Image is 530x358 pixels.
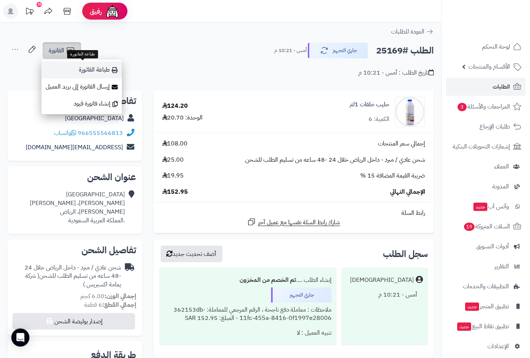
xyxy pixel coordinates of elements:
a: الفاتورة [43,42,81,59]
span: لوحة التحكم [482,41,510,52]
b: تم الخصم من المخزون [240,275,296,285]
small: أمس - 10:21 م [274,47,307,54]
a: وآتس آبجديد [446,197,525,216]
div: Open Intercom Messenger [11,329,29,347]
div: [GEOGRAPHIC_DATA] [PERSON_NAME]، [PERSON_NAME] [PERSON_NAME]، الرياض .المملكة العربية السعودية [30,190,125,225]
h2: عنوان الشحن [14,173,136,182]
div: [DEMOGRAPHIC_DATA] [350,276,414,285]
button: إصدار بوليصة الشحن [12,313,135,330]
span: ( شركة يمامة اكسبريس ) [25,271,121,289]
div: شحن عادي / مبرد - داخل الرياض خلال 24 -48 ساعه من تسليم الطلب للشحن [14,263,121,289]
img: 1696968873-27-90x90.jpg [395,97,425,127]
div: طباعة الفاتورة [67,50,98,58]
span: الإعدادات [487,341,509,352]
span: أدوات التسويق [476,241,509,252]
span: 19 [464,223,475,231]
a: طباعة الفاتورة [41,61,122,78]
div: ملاحظات : معاملة دفع ناجحة ، الرقم المرجعي للمعاملة: 362153db-11fc-455a-8416-0f1997e28006 - المبل... [164,303,332,326]
span: جديد [473,203,487,211]
span: التطبيقات والخدمات [463,281,509,292]
a: تطبيق المتجرجديد [446,297,525,315]
span: تطبيق المتجر [464,301,509,312]
span: 19.95 [162,171,184,180]
span: جديد [457,323,471,331]
span: السلات المتروكة [463,221,510,232]
a: السلات المتروكة19 [446,217,525,236]
span: إجمالي سعر المنتجات [378,139,425,148]
span: التقارير [495,261,509,272]
a: تحديثات المنصة [20,4,39,21]
a: المراجعات والأسئلة3 [446,98,525,116]
span: إشعارات التحويلات البنكية [453,141,510,152]
h2: تفاصيل العميل [14,96,136,106]
button: جاري التجهيز [308,43,368,58]
a: إرسال الفاتورة إلى بريد العميل [41,78,122,95]
a: التقارير [446,257,525,275]
a: تطبيق نقاط البيعجديد [446,317,525,335]
button: أضف تحديث جديد [161,246,223,262]
span: 25.00 [162,156,184,164]
a: أدوات التسويق [446,237,525,255]
small: 6.00 كجم [80,292,136,301]
span: طلبات الإرجاع [479,121,510,132]
span: تطبيق نقاط البيع [456,321,509,332]
div: أمس - 10:21 م [347,288,423,302]
span: المراجعات والأسئلة [457,101,510,112]
span: العملاء [494,161,509,172]
span: المدونة [492,181,509,192]
span: ضريبة القيمة المضافة 15 % [360,171,425,180]
a: حليب خلفات 1لتر [350,100,389,109]
a: لوحة التحكم [446,38,525,56]
span: وآتس آب [473,201,509,212]
div: رابط السلة [157,209,431,217]
a: العودة للطلبات [391,27,434,36]
div: 124.20 [162,102,188,110]
a: التطبيقات والخدمات [446,277,525,295]
div: تاريخ الطلب : أمس - 10:21 م [358,69,434,77]
span: رفيق [90,7,102,16]
a: إنشاء فاتورة قيود [41,95,122,112]
span: شحن عادي / مبرد - داخل الرياض خلال 24 -48 ساعه من تسليم الطلب للشحن [245,156,425,164]
span: الإجمالي النهائي [390,188,425,196]
a: العملاء [446,158,525,176]
div: إنشاء الطلب .... [164,273,332,288]
img: ai-face.png [105,4,120,19]
span: 152.95 [162,188,188,196]
div: تنبيه العميل : لا [164,326,332,340]
a: المدونة [446,177,525,196]
h2: الطلب #25169 [376,43,434,58]
a: واتساب [54,129,76,138]
a: [EMAIL_ADDRESS][DOMAIN_NAME] [26,143,123,152]
div: الوحدة: 20.70 [162,113,203,122]
a: [GEOGRAPHIC_DATA] [65,114,124,123]
a: طلبات الإرجاع [446,118,525,136]
small: 6 قطعة [84,300,136,309]
span: شارك رابط السلة نفسها مع عميل آخر [258,218,340,227]
span: 3 [458,103,467,111]
a: 966555566813 [78,129,123,138]
span: 108.00 [162,139,188,148]
span: العودة للطلبات [391,27,424,36]
a: إشعارات التحويلات البنكية [446,138,525,156]
a: شارك رابط السلة نفسها مع عميل آخر [247,217,340,227]
div: الكمية: 6 [369,115,389,124]
div: جاري التجهيز [271,288,332,303]
span: جديد [465,303,479,311]
a: الطلبات [446,78,525,96]
span: الطلبات [493,81,510,92]
h2: تفاصيل الشحن [14,246,136,255]
strong: إجمالي القطع: [102,300,136,309]
strong: إجمالي الوزن: [104,292,136,301]
div: 10 [37,2,42,7]
span: الفاتورة [49,46,64,55]
a: الإعدادات [446,337,525,355]
h3: سجل الطلب [383,249,428,259]
span: الأقسام والمنتجات [469,61,510,72]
